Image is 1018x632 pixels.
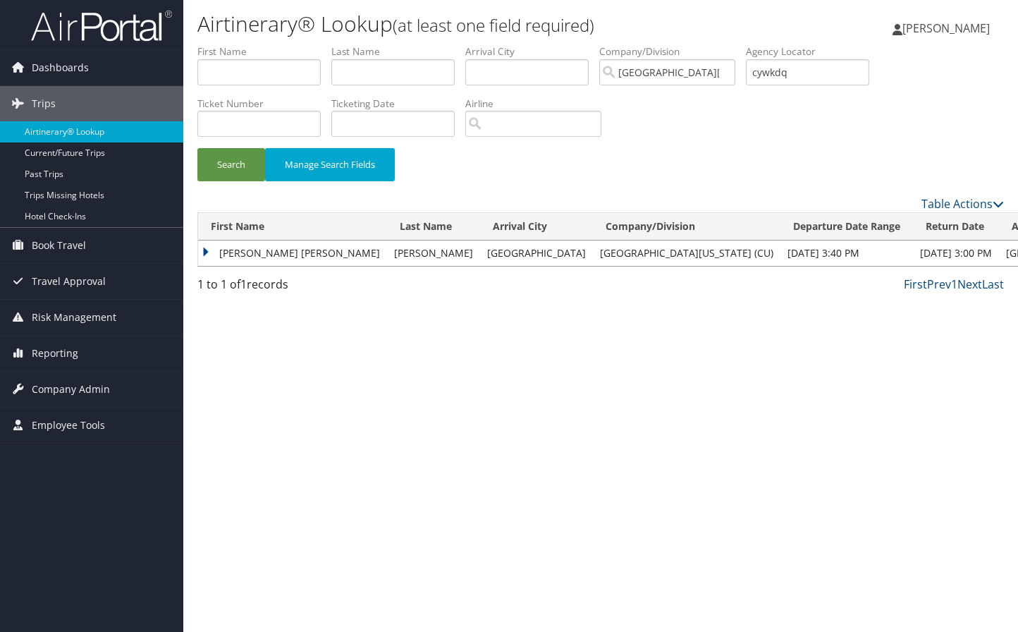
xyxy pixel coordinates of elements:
[240,276,247,292] span: 1
[197,44,331,59] label: First Name
[780,241,913,266] td: [DATE] 3:40 PM
[902,20,990,36] span: [PERSON_NAME]
[32,372,110,407] span: Company Admin
[387,241,480,266] td: [PERSON_NAME]
[593,241,780,266] td: [GEOGRAPHIC_DATA][US_STATE] (CU)
[32,336,78,371] span: Reporting
[927,276,951,292] a: Prev
[746,44,880,59] label: Agency Locator
[265,148,395,181] button: Manage Search Fields
[32,300,116,335] span: Risk Management
[465,44,599,59] label: Arrival City
[197,9,735,39] h1: Airtinerary® Lookup
[31,9,172,42] img: airportal-logo.png
[32,228,86,263] span: Book Travel
[465,97,612,111] label: Airline
[921,196,1004,212] a: Table Actions
[913,213,999,241] th: Return Date: activate to sort column ascending
[951,276,957,292] a: 1
[957,276,982,292] a: Next
[198,213,387,241] th: First Name: activate to sort column ascending
[480,241,593,266] td: [GEOGRAPHIC_DATA]
[32,86,56,121] span: Trips
[893,7,1004,49] a: [PERSON_NAME]
[982,276,1004,292] a: Last
[197,148,265,181] button: Search
[387,213,480,241] th: Last Name: activate to sort column ascending
[480,213,593,241] th: Arrival City: activate to sort column ascending
[32,50,89,85] span: Dashboards
[904,276,927,292] a: First
[599,44,746,59] label: Company/Division
[32,408,105,443] span: Employee Tools
[32,264,106,299] span: Travel Approval
[593,213,780,241] th: Company/Division
[913,241,999,266] td: [DATE] 3:00 PM
[198,241,387,266] td: [PERSON_NAME] [PERSON_NAME]
[331,97,465,111] label: Ticketing Date
[197,97,331,111] label: Ticket Number
[780,213,913,241] th: Departure Date Range: activate to sort column ascending
[331,44,465,59] label: Last Name
[393,13,594,37] small: (at least one field required)
[197,276,384,300] div: 1 to 1 of records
